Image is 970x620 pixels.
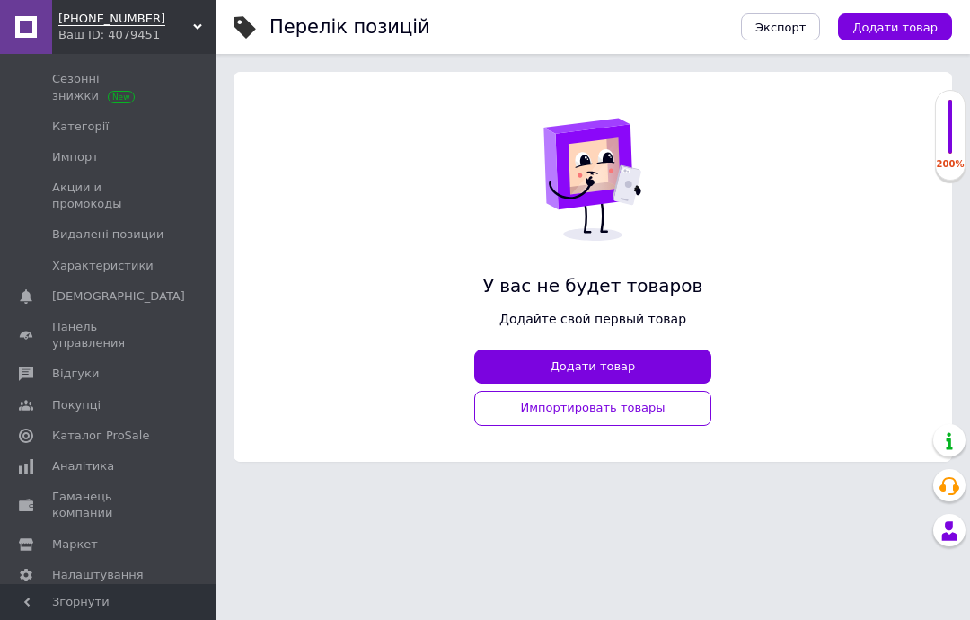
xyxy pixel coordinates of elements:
font: Аналітика [52,459,114,473]
button: Экспорт [741,13,820,40]
font: Акции и промокоды [52,181,122,210]
font: Характеристики [52,259,154,272]
font: Перелік позицій [269,16,430,38]
font: Налаштування [52,568,144,581]
font: Згорнути [52,595,110,608]
font: Гаманець компании [52,490,112,519]
font: Відгуки [52,367,99,380]
font: Импорт [52,150,99,164]
button: Додати товар [838,13,952,40]
font: Додайте свой первый товар [499,312,686,326]
span: +380934161034 [58,11,193,27]
font: Сезонні знижки [52,72,100,102]
font: У вас не будет товаров [483,275,703,297]
font: Каталог ProSale [52,429,149,442]
font: Панель управления [52,320,125,350]
font: Видалені позиции [52,227,163,241]
font: 200% [937,159,965,169]
font: Импортировать товары [520,402,665,415]
font: Маркет [52,537,98,551]
font: Категорії [52,120,109,133]
font: Покупці [52,398,101,412]
font: [DEMOGRAPHIC_DATA] [52,289,185,303]
font: Додати товар [852,21,938,34]
font: Додати товар [551,359,636,373]
a: Импортировать товары [474,391,711,426]
font: Ваш ID: 4079451 [58,28,160,41]
button: Додати товар [474,350,711,385]
font: Экспорт [755,21,806,34]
